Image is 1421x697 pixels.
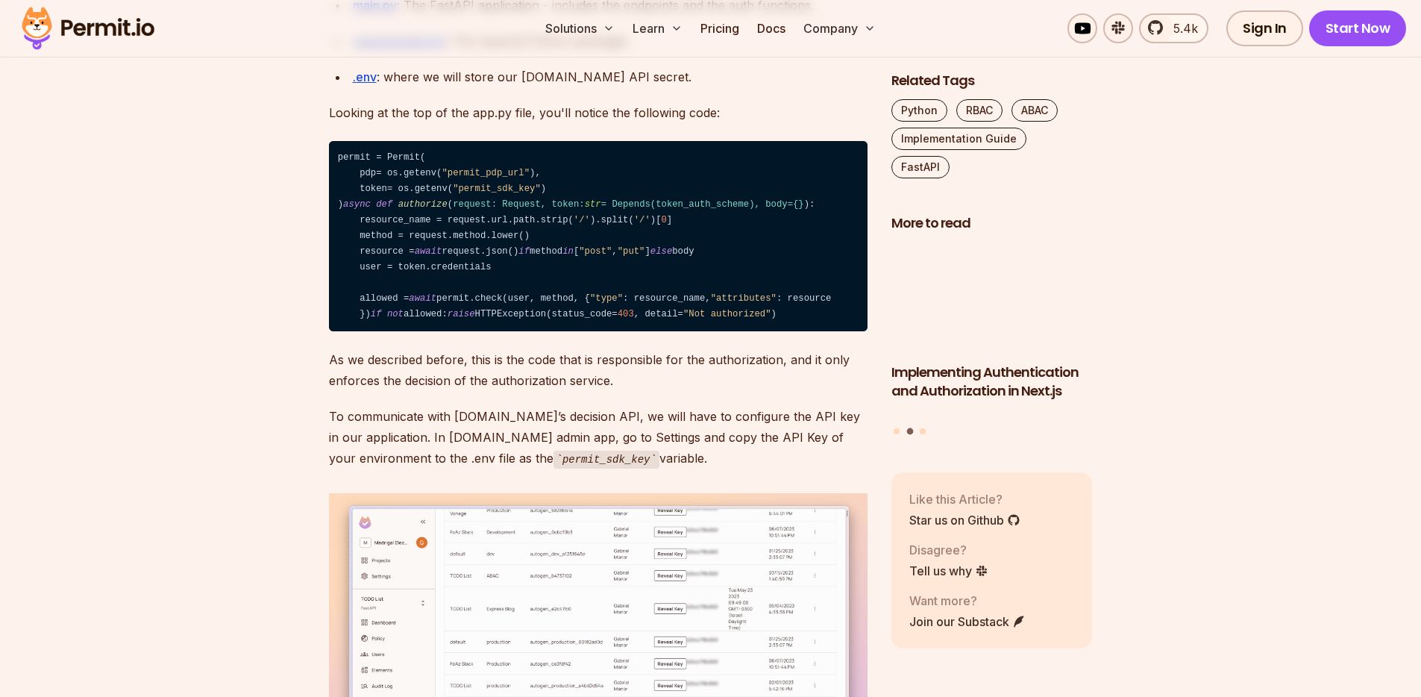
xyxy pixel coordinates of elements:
h2: Related Tags [891,72,1093,90]
button: Solutions [539,13,621,43]
button: Learn [627,13,688,43]
a: 5.4k [1139,13,1208,43]
button: Go to slide 2 [906,428,913,435]
a: FastAPI [891,156,950,178]
li: 2 of 3 [891,242,1093,419]
a: Start Now [1309,10,1407,46]
a: Join our Substack [909,613,1026,631]
code: permit = Permit( pdp= os.getenv( ), token= os.getenv( ) ) ( ): resource_name = request.url.path.s... [329,141,868,332]
span: await [415,246,442,257]
a: RBAC [956,99,1003,122]
span: "put" [618,246,645,257]
span: "post" [579,246,612,257]
span: await [409,293,436,304]
button: Go to slide 3 [920,428,926,434]
a: Docs [751,13,791,43]
span: if [518,246,530,257]
code: permit_sdk_key [553,451,659,469]
a: Python [891,99,947,122]
h3: Implementing Authentication and Authorization in Next.js [891,363,1093,401]
span: async [343,199,371,210]
img: Implementing Authentication and Authorization in Next.js [891,242,1093,355]
a: .env [353,69,377,84]
div: Posts [891,242,1093,437]
p: Like this Article? [909,490,1020,508]
a: ABAC [1011,99,1058,122]
span: "permit_sdk_key" [453,184,541,194]
a: Implementation Guide [891,128,1026,150]
a: Implementing Authentication and Authorization in Next.jsImplementing Authentication and Authoriza... [891,242,1093,419]
span: "Not authorized" [683,309,771,319]
span: in [562,246,574,257]
span: raise [448,309,475,319]
a: Sign In [1226,10,1303,46]
span: else [650,246,672,257]
span: 5.4k [1164,19,1198,37]
span: def [376,199,392,210]
h2: More to read [891,214,1093,233]
span: if [371,309,382,319]
p: Want more? [909,592,1026,610]
button: Company [797,13,882,43]
p: : where we will store our [DOMAIN_NAME] API secret. [353,66,868,87]
span: "type" [590,293,623,304]
span: request: Request, token: = Depends( ), body={} [453,199,804,210]
a: Star us on Github [909,511,1020,529]
span: str [585,199,601,210]
span: 403 [618,309,634,319]
a: Pricing [694,13,745,43]
p: As we described before, this is the code that is responsible for the authorization, and it only e... [329,349,868,391]
span: 0 [662,215,667,225]
p: To communicate with [DOMAIN_NAME]’s decision API, we will have to configure the API key in our ap... [329,406,868,469]
img: Permit logo [15,3,161,54]
span: token_auth_scheme [656,199,749,210]
span: "attributes" [711,293,777,304]
p: Disagree? [909,541,988,559]
span: '/' [634,215,650,225]
button: Go to slide 1 [894,428,900,434]
span: "permit_pdp_url" [442,168,530,178]
span: '/' [574,215,590,225]
p: Looking at the top of the app.py file, you'll notice the following code: [329,102,868,123]
span: not [387,309,404,319]
a: Tell us why [909,562,988,580]
span: authorize [398,199,448,210]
